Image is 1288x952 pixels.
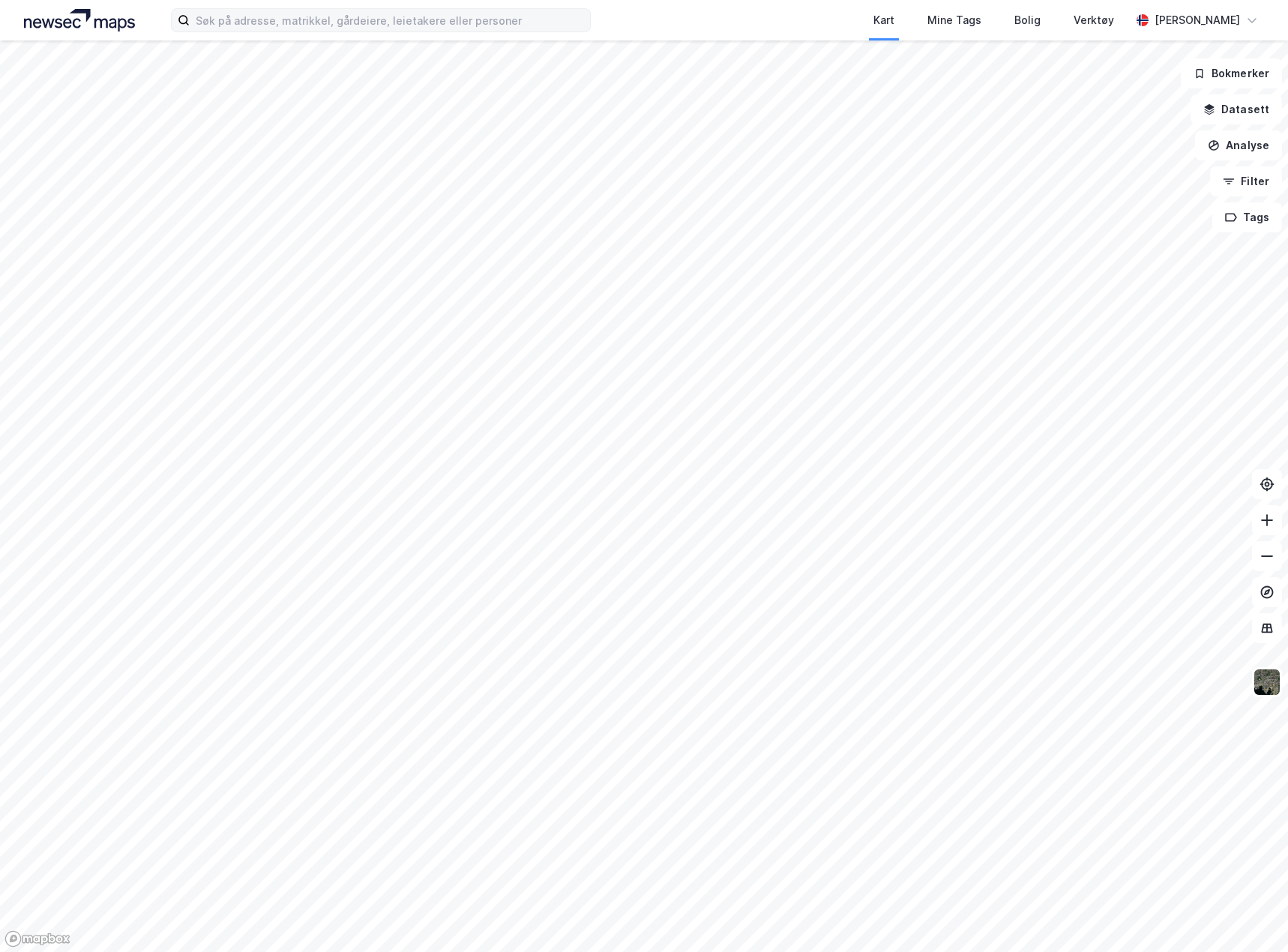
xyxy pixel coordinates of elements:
[1014,11,1041,29] div: Bolig
[873,11,894,29] div: Kart
[1213,880,1288,952] div: Kontrollprogram for chat
[1181,58,1282,88] button: Bokmerker
[1074,11,1114,29] div: Verktøy
[1210,166,1282,196] button: Filter
[24,9,135,31] img: logo.a4113a55bc3d86da70a041830d287a7e.svg
[1155,11,1240,29] div: [PERSON_NAME]
[1253,668,1281,696] img: 9k=
[927,11,981,29] div: Mine Tags
[1213,880,1288,952] iframe: Chat Widget
[1191,94,1282,124] button: Datasett
[1212,202,1282,232] button: Tags
[4,930,70,948] a: Mapbox homepage
[1195,130,1282,160] button: Analyse
[190,9,590,31] input: Søk på adresse, matrikkel, gårdeiere, leietakere eller personer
